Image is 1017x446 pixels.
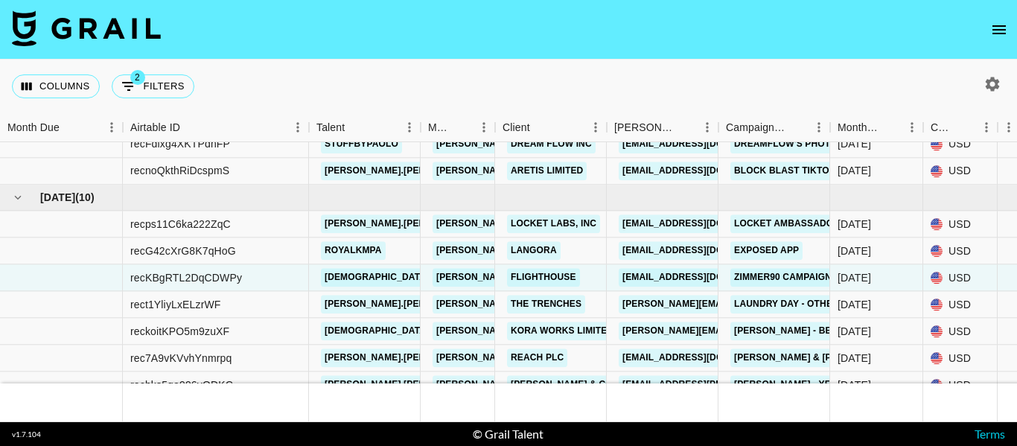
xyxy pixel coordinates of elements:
[787,117,808,138] button: Sort
[433,215,752,234] a: [PERSON_NAME][EMAIL_ADDRESS][PERSON_NAME][DOMAIN_NAME]
[316,113,345,142] div: Talent
[730,242,803,261] a: Exposed app
[473,116,495,138] button: Menu
[923,211,998,238] div: USD
[975,116,998,138] button: Menu
[901,116,923,138] button: Menu
[619,242,785,261] a: [EMAIL_ADDRESS][DOMAIN_NAME]
[130,164,229,179] div: recnoQkthRiDcspmS
[123,113,309,142] div: Airtable ID
[428,113,452,142] div: Manager
[421,113,495,142] div: Manager
[40,190,75,205] span: [DATE]
[130,297,221,312] div: rect1YliyLxELzrWF
[614,113,675,142] div: [PERSON_NAME]
[130,377,233,392] div: recbks5qo996vODKC
[730,269,835,287] a: Zimmer90 Campaign
[619,296,861,314] a: [PERSON_NAME][EMAIL_ADDRESS][DOMAIN_NAME]
[321,349,502,368] a: [PERSON_NAME].[PERSON_NAME].161
[619,215,785,234] a: [EMAIL_ADDRESS][DOMAIN_NAME]
[838,270,871,285] div: Sep '25
[619,162,785,180] a: [EMAIL_ADDRESS][DOMAIN_NAME]
[321,135,402,153] a: stuffbypaolo
[130,113,180,142] div: Airtable ID
[180,117,201,138] button: Sort
[130,70,145,85] span: 2
[726,113,787,142] div: Campaign (Type)
[495,113,607,142] div: Client
[321,242,386,261] a: royalkmpa
[830,113,923,142] div: Month Due
[730,349,964,368] a: [PERSON_NAME] & [PERSON_NAME] I Love Miami
[321,376,502,395] a: [PERSON_NAME].[PERSON_NAME].161
[838,217,871,232] div: Sep '25
[321,296,502,314] a: [PERSON_NAME].[PERSON_NAME].161
[923,372,998,399] div: USD
[12,430,41,439] div: v 1.7.104
[12,10,161,46] img: Grail Talent
[507,269,580,287] a: Flighthouse
[321,215,502,234] a: [PERSON_NAME].[PERSON_NAME].161
[923,319,998,345] div: USD
[507,296,585,314] a: The Trenches
[75,190,95,205] span: ( 10 )
[696,116,718,138] button: Menu
[101,116,123,138] button: Menu
[619,349,785,368] a: [EMAIL_ADDRESS][DOMAIN_NAME]
[923,265,998,292] div: USD
[838,137,871,152] div: Aug '25
[730,322,967,341] a: [PERSON_NAME] - Before You Break My Heart
[975,427,1005,441] a: Terms
[607,113,718,142] div: Booker
[838,324,871,339] div: Sep '25
[507,349,567,368] a: Reach PLC
[12,74,100,98] button: Select columns
[838,113,880,142] div: Month Due
[433,269,752,287] a: [PERSON_NAME][EMAIL_ADDRESS][PERSON_NAME][DOMAIN_NAME]
[838,243,871,258] div: Sep '25
[452,117,473,138] button: Sort
[730,376,869,395] a: [PERSON_NAME] - Yes baby
[130,351,232,366] div: rec7A9vKVvhYnmrpq
[730,135,960,153] a: DreamFlow's Photo Restoration Campaign
[507,135,596,153] a: Dream Flow Inc
[112,74,194,98] button: Show filters
[984,15,1014,45] button: open drawer
[923,113,998,142] div: Currency
[130,270,242,285] div: recKBgRTL2DqCDWPy
[584,116,607,138] button: Menu
[7,187,28,208] button: hide children
[838,297,871,312] div: Sep '25
[718,113,830,142] div: Campaign (Type)
[507,162,587,180] a: ARETIS LIMITED
[619,269,785,287] a: [EMAIL_ADDRESS][DOMAIN_NAME]
[923,158,998,185] div: USD
[287,116,309,138] button: Menu
[130,217,231,232] div: recps11C6ka222ZqC
[321,269,433,287] a: [DEMOGRAPHIC_DATA]
[838,377,871,392] div: Sep '25
[675,117,696,138] button: Sort
[507,376,637,395] a: [PERSON_NAME] & Co LLC
[880,117,901,138] button: Sort
[398,116,421,138] button: Menu
[433,349,752,368] a: [PERSON_NAME][EMAIL_ADDRESS][PERSON_NAME][DOMAIN_NAME]
[321,162,502,180] a: [PERSON_NAME].[PERSON_NAME].161
[503,113,530,142] div: Client
[60,117,80,138] button: Sort
[309,113,421,142] div: Talent
[530,117,551,138] button: Sort
[730,215,981,234] a: Locket Ambassador Program x [PERSON_NAME]
[619,322,861,341] a: [PERSON_NAME][EMAIL_ADDRESS][DOMAIN_NAME]
[507,215,600,234] a: Locket Labs, Inc
[473,427,543,442] div: © Grail Talent
[130,324,229,339] div: reckoitKPO5m9zuXF
[923,131,998,158] div: USD
[433,162,752,180] a: [PERSON_NAME][EMAIL_ADDRESS][PERSON_NAME][DOMAIN_NAME]
[321,322,433,341] a: [DEMOGRAPHIC_DATA]
[931,113,954,142] div: Currency
[433,242,752,261] a: [PERSON_NAME][EMAIL_ADDRESS][PERSON_NAME][DOMAIN_NAME]
[923,238,998,265] div: USD
[954,117,975,138] button: Sort
[433,322,752,341] a: [PERSON_NAME][EMAIL_ADDRESS][PERSON_NAME][DOMAIN_NAME]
